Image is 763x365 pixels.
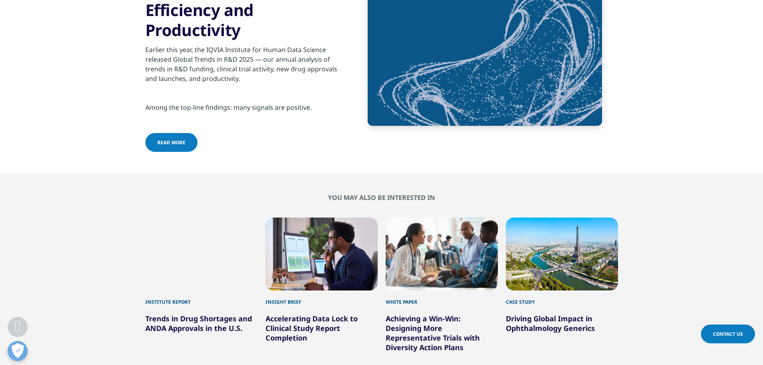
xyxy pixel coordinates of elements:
[266,218,378,362] div: 2 / 6
[266,314,358,343] a: Accelerating Data Lock to Clinical Study Report Completion
[506,290,618,306] div: Case Study
[386,290,498,306] div: White Paper
[266,290,378,306] div: Insight Brief
[386,314,480,352] a: Achieving a Win-Win: Designing More Representative Trials with Diversity Action Plans
[8,341,28,361] button: Open Preferences
[145,314,252,333] a: Trends in Drug Shortages and ANDA Approvals in the U.S.
[145,133,197,152] a: read more
[145,218,258,362] div: 1 / 6
[701,325,755,343] a: Contact Us
[713,331,743,337] span: Contact Us
[506,314,595,333] a: Driving Global Impact in Ophthalmology Generics
[506,218,618,362] div: 4 / 6
[145,45,340,88] p: Earlier this year, the IQVIA Institute for Human Data Science released Global Trends in R&D 2025 ...
[145,103,340,117] p: Among the top-line findings: many signals are positive.
[145,194,618,202] h2: You may also be interested in
[386,218,498,362] div: 3 / 6
[157,139,185,146] span: read more
[145,290,258,306] div: Institute Report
